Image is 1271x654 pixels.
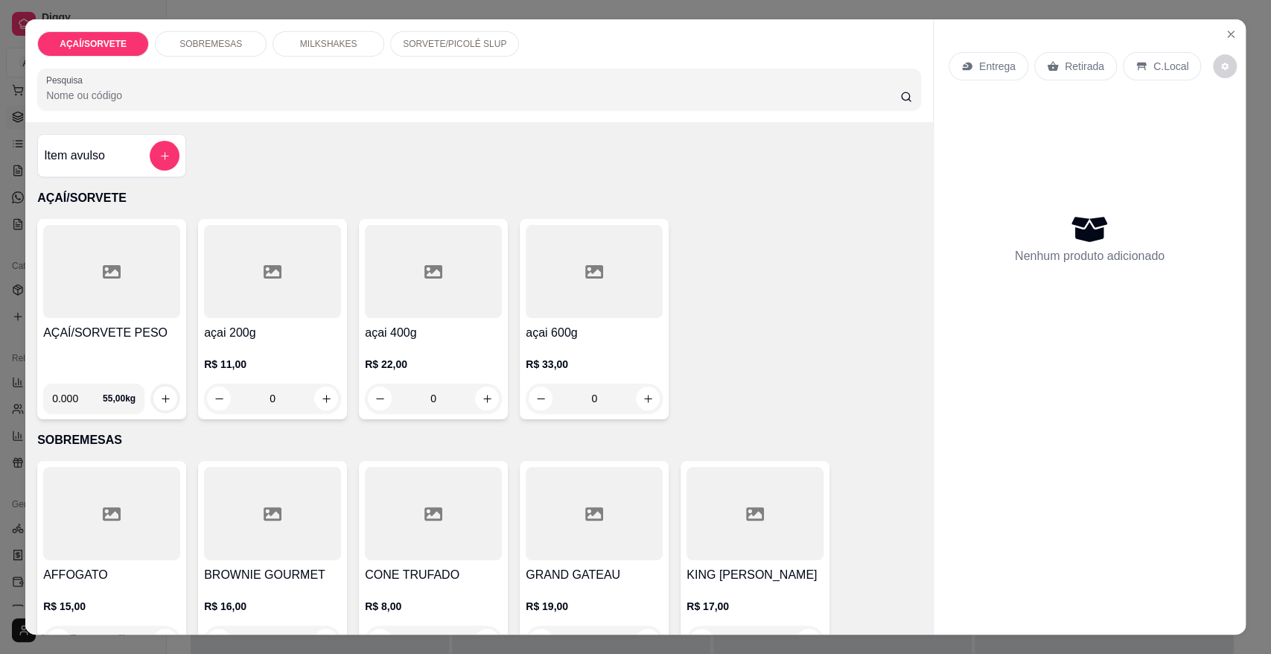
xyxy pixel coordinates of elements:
p: R$ 15,00 [43,599,180,614]
input: Pesquisa [46,88,900,103]
p: R$ 11,00 [204,357,341,372]
button: increase-product-quantity [636,387,660,410]
h4: GRAND GATEAU [526,566,663,584]
button: increase-product-quantity [314,629,338,653]
button: increase-product-quantity [636,629,660,653]
button: decrease-product-quantity [1213,54,1237,78]
h4: açai 400g [365,324,502,342]
button: increase-product-quantity [153,629,177,653]
p: SORVETE/PICOLÉ SLUP [403,38,506,50]
h4: BROWNIE GOURMET [204,566,341,584]
p: R$ 8,00 [365,599,502,614]
button: add-separate-item [150,141,179,171]
button: increase-product-quantity [153,387,177,410]
p: R$ 17,00 [687,599,824,614]
button: increase-product-quantity [475,387,499,410]
button: Close [1219,22,1243,46]
h4: AÇAÍ/SORVETE PESO [43,324,180,342]
input: 0.00 [52,384,103,413]
p: R$ 16,00 [204,599,341,614]
p: R$ 33,00 [526,357,663,372]
button: increase-product-quantity [797,629,821,653]
p: Entrega [979,59,1016,74]
p: C.Local [1153,59,1188,74]
p: Retirada [1065,59,1104,74]
button: decrease-product-quantity [368,387,392,410]
button: decrease-product-quantity [207,629,231,653]
p: R$ 19,00 [526,599,663,614]
button: decrease-product-quantity [529,387,552,410]
button: decrease-product-quantity [529,629,552,653]
h4: Item avulso [44,147,105,165]
h4: AFFOGATO [43,566,180,584]
h4: CONE TRUFADO [365,566,502,584]
p: AÇAÍ/SORVETE [60,38,127,50]
p: Nenhum produto adicionado [1015,247,1165,265]
label: Pesquisa [46,74,88,86]
button: decrease-product-quantity [207,387,231,410]
button: decrease-product-quantity [368,629,392,653]
h4: açai 600g [526,324,663,342]
h4: açai 200g [204,324,341,342]
p: R$ 22,00 [365,357,502,372]
button: increase-product-quantity [475,629,499,653]
p: AÇAÍ/SORVETE [37,189,921,207]
h4: KING [PERSON_NAME] [687,566,824,584]
p: MILKSHAKES [300,38,357,50]
button: decrease-product-quantity [689,629,713,653]
button: decrease-product-quantity [46,629,70,653]
p: SOBREMESAS [179,38,242,50]
button: increase-product-quantity [314,387,338,410]
p: SOBREMESAS [37,431,921,449]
